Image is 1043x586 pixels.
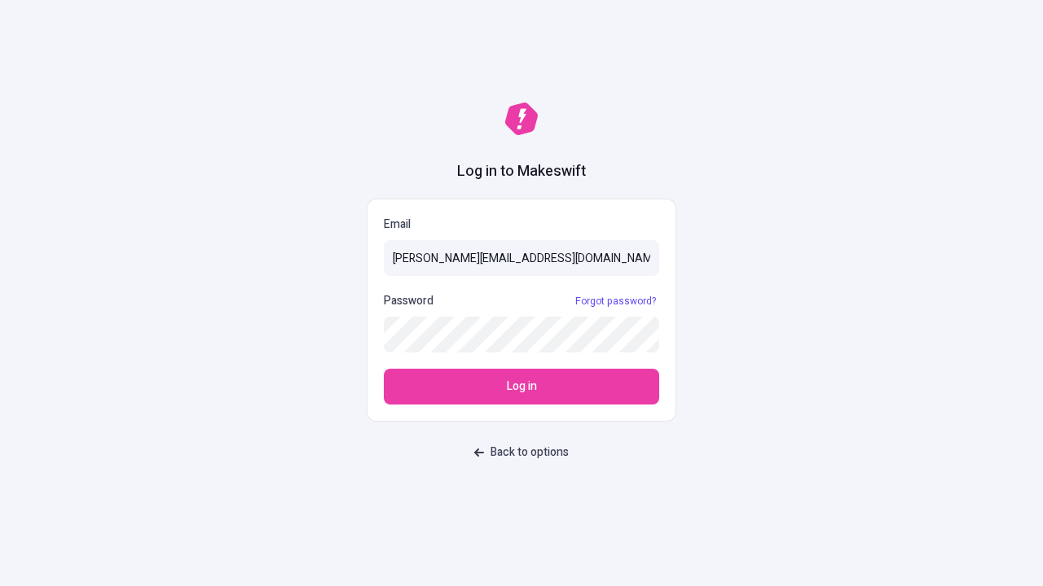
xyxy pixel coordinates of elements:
[384,216,659,234] p: Email
[384,292,433,310] p: Password
[464,438,579,467] button: Back to options
[457,161,586,182] h1: Log in to Makeswift
[507,378,537,396] span: Log in
[572,295,659,308] a: Forgot password?
[491,444,569,461] span: Back to options
[384,369,659,405] button: Log in
[384,240,659,276] input: Email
